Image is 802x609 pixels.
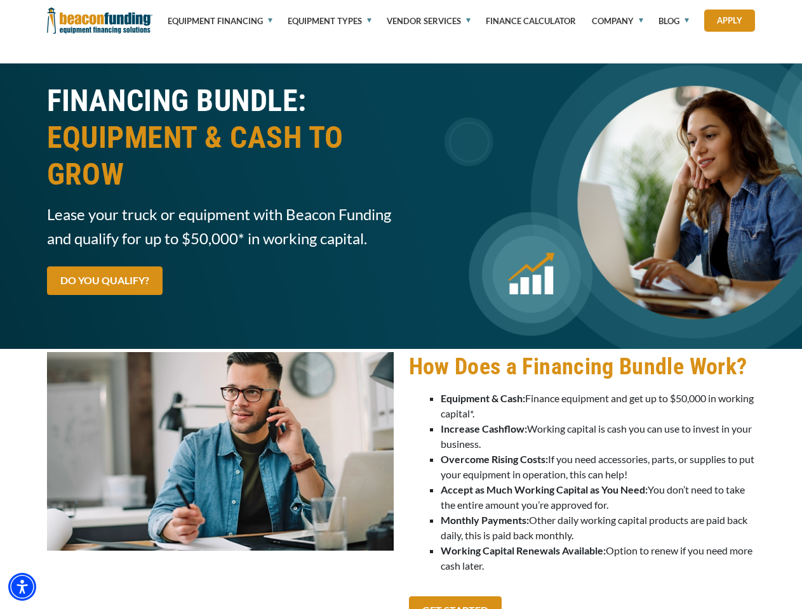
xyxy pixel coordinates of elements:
[441,453,548,465] strong: Overcome Rising Costs:
[441,421,756,452] li: Working capital is cash you can use to invest in your business.
[441,544,606,556] strong: Working Capital Renewals Available:
[704,10,755,32] a: Apply
[47,352,394,551] img: Man on the phone
[47,202,394,251] span: Lease your truck or equipment with Beacon Funding and qualify for up to $50,000* in working capital.
[441,513,756,543] li: Other daily working capital products are paid back daily, this is paid back monthly.
[441,452,756,482] li: If you need accessories, parts, or supplies to put your equipment in operation, this can help!
[47,82,394,193] h1: FINANCING BUNDLE:
[8,573,36,601] div: Accessibility Menu
[441,543,756,573] li: Option to renew if you need more cash later.
[441,482,756,513] li: You don’t need to take the entire amount you’re approved for.
[441,514,529,526] strong: Monthly Payments:
[47,443,394,455] a: Man on the phone
[441,392,525,404] strong: Equipment & Cash:
[409,352,756,381] h2: How Does a Financing Bundle Work?
[47,266,163,295] a: DO YOU QUALIFY?
[441,391,756,421] li: Finance equipment and get up to $50,000 in working capital*.
[47,119,394,193] span: EQUIPMENT & CASH TO GROW
[441,422,527,435] strong: Increase Cashflow:
[441,483,648,495] strong: Accept as Much Working Capital as You Need:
